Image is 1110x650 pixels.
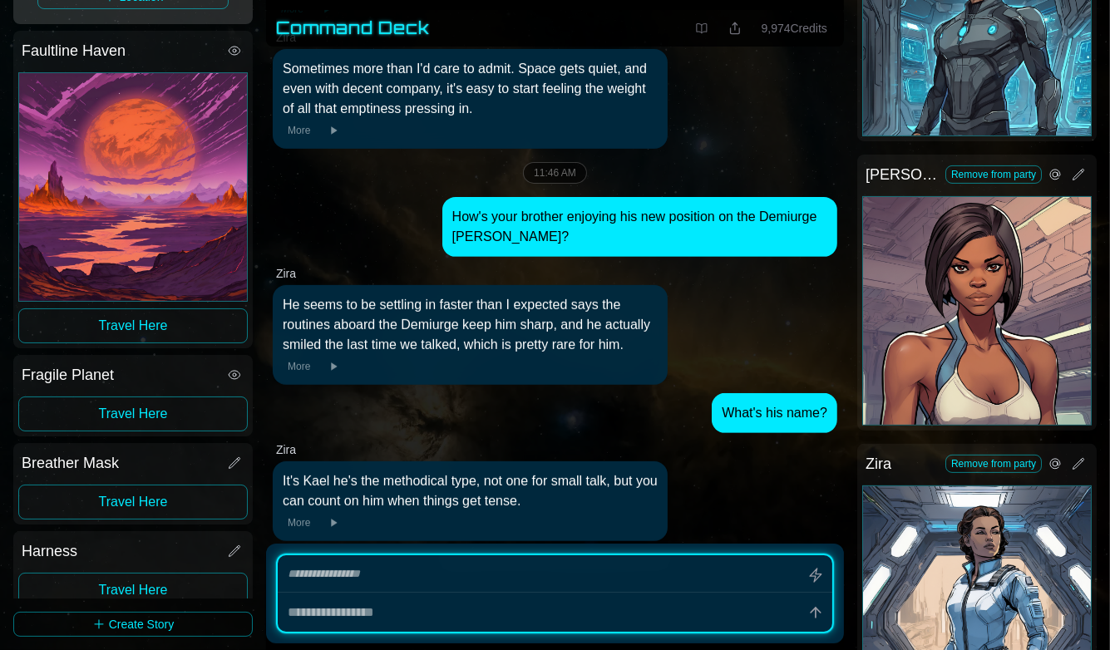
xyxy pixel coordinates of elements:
button: Edit story element [224,541,244,561]
span: Zira [866,452,891,475]
button: Travel Here [18,308,248,343]
button: Travel Here [18,396,248,431]
h1: Command Deck [276,17,430,40]
button: 9,974Credits [755,17,834,40]
div: What's his name? [722,403,827,423]
span: Fragile Planet [22,363,114,387]
button: Edit story element [224,453,244,473]
span: Harness [22,539,77,563]
button: More [283,515,315,531]
button: Share this location [722,18,748,38]
button: More [283,358,315,375]
button: Generate missing story elements [804,564,827,587]
div: Zira [273,441,299,458]
a: View your book [688,18,715,38]
button: Edit story element [1068,165,1088,185]
button: Create Story [13,612,253,637]
button: Speak to character [1045,454,1065,474]
div: Sometimes more than I'd care to admit. Space gets quiet, and even with decent company, it's easy ... [283,59,658,119]
button: View story element [224,41,244,61]
button: View story element [224,365,244,385]
div: 11:46 AM [523,162,587,184]
button: Speak to character [1045,165,1065,185]
div: Faultline Haven [18,72,248,302]
button: Edit image [863,197,1091,425]
span: 9,974 Credits [762,22,827,35]
button: Play 2 audio clips [322,122,345,139]
span: [PERSON_NAME] [866,163,939,186]
button: Remove from party [945,455,1042,473]
div: He seems to be settling in faster than I expected says the routines aboard the Demiurge keep him ... [283,295,658,355]
div: Zira [273,265,299,282]
span: Faultline Haven [22,39,126,62]
button: More [283,122,315,139]
div: Nikki [862,196,1092,426]
button: Travel Here [18,573,248,608]
div: It's Kael he's the methodical type, not one for small talk, but you can count on him when things ... [283,471,658,511]
button: Play [322,358,345,375]
span: Breather Mask [22,451,119,475]
div: How's your brother enjoying his new position on the Demiurge [PERSON_NAME]? [452,207,827,247]
button: Remove from party [945,165,1042,184]
button: Edit story element [1068,454,1088,474]
button: Play [322,515,345,531]
button: Travel Here [18,485,248,520]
